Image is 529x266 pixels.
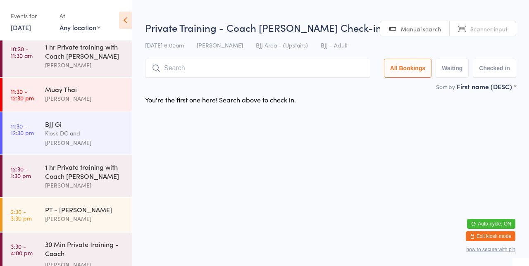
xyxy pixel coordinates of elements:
time: 3:30 - 4:00 pm [11,243,33,256]
div: At [60,9,100,23]
time: 2:30 - 3:30 pm [11,208,32,221]
a: 2:30 -3:30 pmPT - [PERSON_NAME][PERSON_NAME] [2,198,132,232]
time: 11:30 - 12:30 pm [11,88,34,101]
div: 30 Min Private training - Coach [GEOGRAPHIC_DATA] [45,240,125,260]
a: 11:30 -12:30 pmMuay Thai[PERSON_NAME] [2,78,132,112]
h2: Private Training - Coach [PERSON_NAME] Check-in [145,21,516,34]
div: 1 hr Private training with Coach [PERSON_NAME] [45,162,125,180]
button: Auto-cycle: ON [467,219,515,229]
time: 10:30 - 11:30 am [11,45,33,59]
span: [DATE] 6:00am [145,41,184,49]
div: You're the first one here! Search above to check in. [145,95,296,104]
div: [PERSON_NAME] [45,180,125,190]
span: Manual search [401,25,441,33]
div: Kiosk DC and [PERSON_NAME] [45,128,125,147]
div: [PERSON_NAME] [45,214,125,223]
label: Sort by [436,83,455,91]
a: [DATE] [11,23,31,32]
div: Muay Thai [45,85,125,94]
div: [PERSON_NAME] [45,60,125,70]
span: [PERSON_NAME] [197,41,243,49]
div: 1 hr Private training with Coach [PERSON_NAME] [45,42,125,60]
input: Search [145,59,370,78]
div: [PERSON_NAME] [45,94,125,103]
a: 11:30 -12:30 pmBJJ GiKiosk DC and [PERSON_NAME] [2,112,132,154]
div: Any location [60,23,100,32]
button: All Bookings [384,59,432,78]
span: Scanner input [470,25,508,33]
button: how to secure with pin [466,247,515,252]
div: First name (DESC) [457,82,516,91]
span: BJJ Area - (Upstairs) [256,41,308,49]
div: BJJ Gi [45,119,125,128]
button: Waiting [436,59,469,78]
button: Exit kiosk mode [466,231,515,241]
a: 10:30 -11:30 am1 hr Private training with Coach [PERSON_NAME][PERSON_NAME] [2,35,132,77]
time: 11:30 - 12:30 pm [11,123,34,136]
button: Checked in [473,59,516,78]
a: 12:30 -1:30 pm1 hr Private training with Coach [PERSON_NAME][PERSON_NAME] [2,155,132,197]
span: BJJ - Adult [321,41,348,49]
time: 12:30 - 1:30 pm [11,166,31,179]
div: PT - [PERSON_NAME] [45,205,125,214]
div: Events for [11,9,51,23]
